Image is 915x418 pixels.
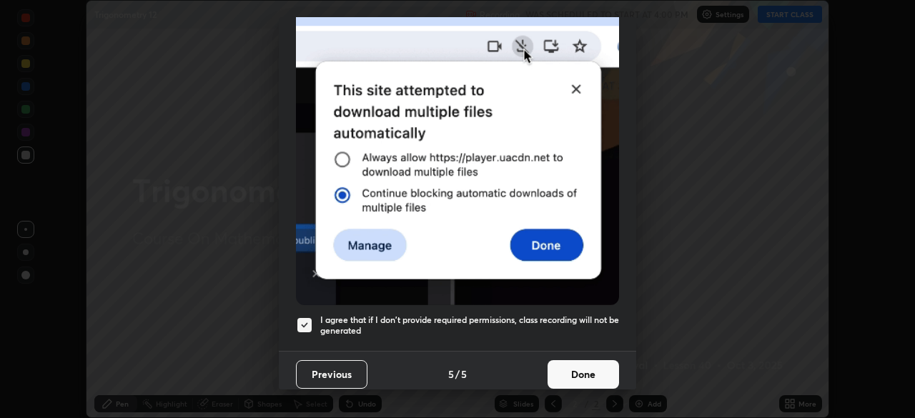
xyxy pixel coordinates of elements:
button: Previous [296,360,367,389]
h4: 5 [448,367,454,382]
h4: 5 [461,367,467,382]
button: Done [548,360,619,389]
h4: / [455,367,460,382]
h5: I agree that if I don't provide required permissions, class recording will not be generated [320,314,619,337]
